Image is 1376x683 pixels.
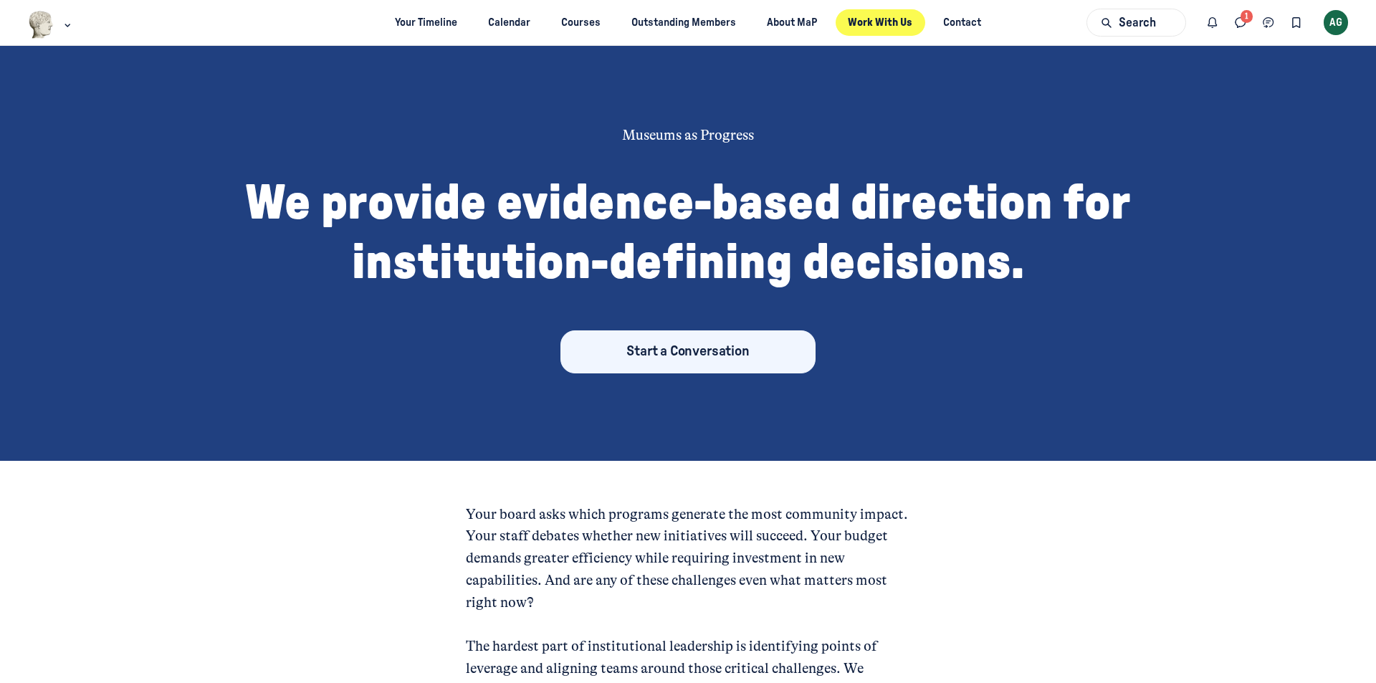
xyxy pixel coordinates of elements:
[626,338,750,366] p: Start a Conversation
[931,9,994,36] a: Contact
[28,11,54,39] img: Museums as Progress logo
[560,330,816,373] a: Start a Conversation
[1199,9,1227,37] button: Notifications
[420,125,956,147] p: Museums as Progress
[1255,9,1283,37] button: Chat threads
[755,9,830,36] a: About MaP
[1324,10,1349,35] button: User menu options
[382,9,469,36] a: Your Timeline
[28,9,75,40] button: Museums as Progress logo
[475,9,543,36] a: Calendar
[1324,10,1349,35] div: AG
[236,174,1139,293] p: We provide evidence-based direction for institution-defining decisions.
[619,9,749,36] a: Outstanding Members
[549,9,613,36] a: Courses
[1227,9,1255,37] button: Direct messages
[1086,9,1185,37] button: Search
[1282,9,1310,37] button: Bookmarks
[836,9,925,36] a: Work With Us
